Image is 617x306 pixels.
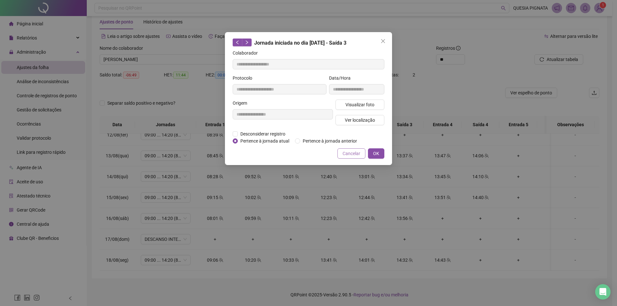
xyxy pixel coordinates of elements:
[378,36,388,46] button: Close
[335,115,384,125] button: Ver localização
[345,101,374,108] span: Visualizar foto
[235,40,240,45] span: left
[238,130,288,137] span: Desconsiderar registro
[233,100,251,107] label: Origem
[380,39,386,44] span: close
[245,40,249,45] span: right
[242,39,252,46] button: right
[335,100,384,110] button: Visualizar foto
[329,74,355,82] label: Data/Hora
[300,137,360,144] span: Pertence à jornada anterior
[595,284,611,300] div: Open Intercom Messenger
[233,74,256,82] label: Protocolo
[233,49,262,57] label: Colaborador
[373,150,379,157] span: OK
[343,150,360,157] span: Cancelar
[233,39,384,47] div: Jornada iniciada no dia [DATE] - Saída 3
[233,39,242,46] button: left
[337,148,365,159] button: Cancelar
[238,137,292,144] span: Pertence à jornada atual
[368,148,384,159] button: OK
[345,117,375,124] span: Ver localização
